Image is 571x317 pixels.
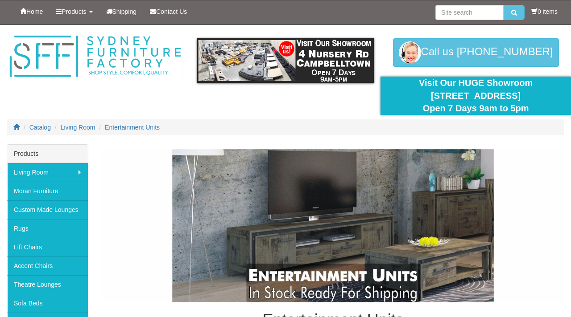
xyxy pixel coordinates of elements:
[7,275,88,294] a: Theatre Lounges
[7,238,88,256] a: Lift Chairs
[61,124,95,131] a: Living Room
[7,145,88,163] div: Products
[26,8,43,15] span: Home
[7,219,88,238] a: Rugs
[62,8,86,15] span: Products
[7,182,88,200] a: Moran Furniture
[143,0,194,23] a: Contact Us
[435,5,504,20] input: Site search
[29,124,51,131] a: Catalog
[197,38,374,83] img: showroom.gif
[7,163,88,182] a: Living Room
[7,256,88,275] a: Accent Chairs
[531,7,558,16] li: 0 items
[50,0,99,23] a: Products
[105,124,160,131] a: Entertainment Units
[7,294,88,313] a: Sofa Beds
[7,34,184,79] img: Sydney Furniture Factory
[387,77,564,115] div: Visit Our HUGE Showroom [STREET_ADDRESS] Open 7 Days 9am to 5pm
[99,0,144,23] a: Shipping
[156,8,187,15] span: Contact Us
[102,149,564,303] img: Entertainment Units
[112,8,137,15] span: Shipping
[7,200,88,219] a: Custom Made Lounges
[13,0,50,23] a: Home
